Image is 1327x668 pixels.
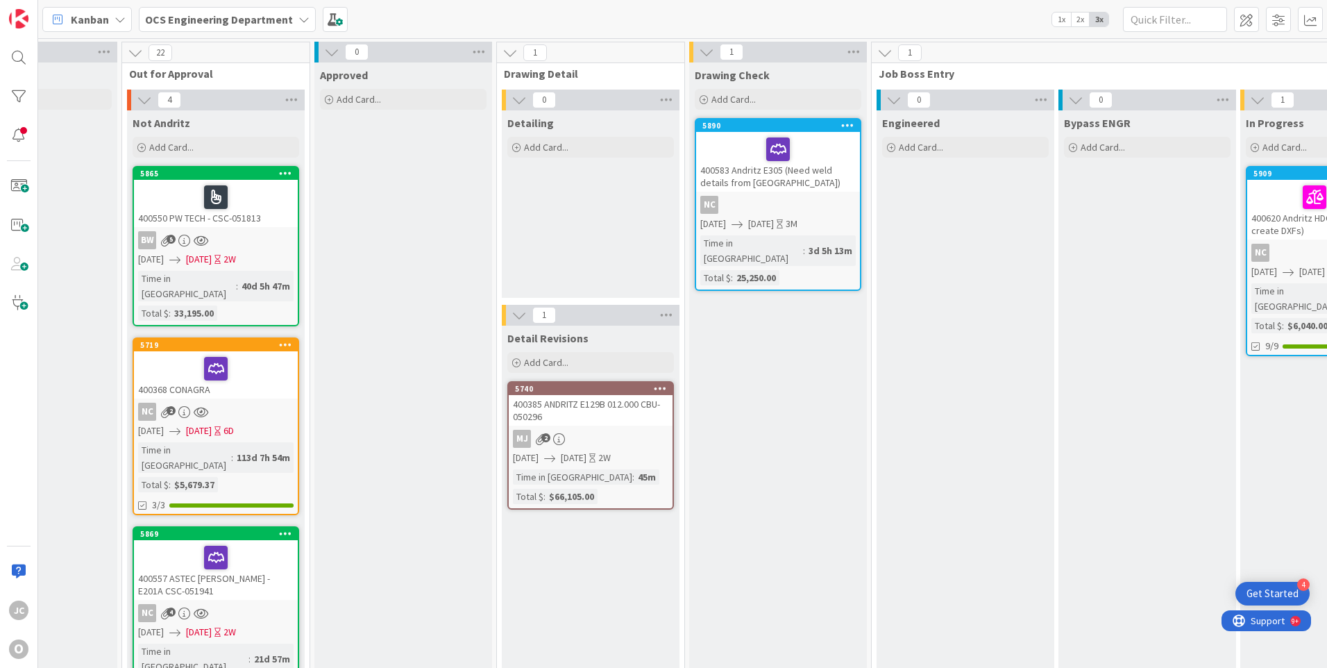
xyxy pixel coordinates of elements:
[223,424,234,438] div: 6D
[1251,265,1277,279] span: [DATE]
[9,9,28,28] img: Visit kanbanzone.com
[523,44,547,61] span: 1
[320,68,368,82] span: Approved
[509,395,673,426] div: 400385 ANDRITZ E129B 012.000 CBU- 050296
[696,119,860,192] div: 5890400583 Andritz E305 (Need weld details from [GEOGRAPHIC_DATA])
[171,306,217,321] div: 33,195.00
[134,540,298,600] div: 400557 ASTEC [PERSON_NAME] - E201A CSC-051941
[167,406,176,415] span: 2
[513,469,632,485] div: Time in [GEOGRAPHIC_DATA]
[1052,12,1071,26] span: 1x
[695,68,770,82] span: Drawing Check
[134,231,298,249] div: BW
[524,356,568,369] span: Add Card...
[696,196,860,214] div: NC
[186,625,212,640] span: [DATE]
[598,451,611,465] div: 2W
[634,469,659,485] div: 45m
[134,180,298,227] div: 400550 PW TECH - CSC-051813
[238,278,294,294] div: 40d 5h 47m
[167,235,176,244] span: 5
[1089,92,1113,108] span: 0
[696,132,860,192] div: 400583 Andritz E305 (Need weld details from [GEOGRAPHIC_DATA])
[169,306,171,321] span: :
[138,403,156,421] div: NC
[632,469,634,485] span: :
[149,141,194,153] span: Add Card...
[513,451,539,465] span: [DATE]
[134,403,298,421] div: NC
[138,231,156,249] div: BW
[1299,265,1325,279] span: [DATE]
[134,339,298,399] div: 5719400368 CONAGRA
[9,640,28,659] div: O
[134,604,298,622] div: NC
[509,383,673,395] div: 5740
[129,67,292,81] span: Out for Approval
[231,450,233,465] span: :
[138,424,164,438] span: [DATE]
[223,625,236,640] div: 2W
[695,118,861,291] a: 5890400583 Andritz E305 (Need weld details from [GEOGRAPHIC_DATA])NC[DATE][DATE]3MTime in [GEOGRA...
[532,307,556,324] span: 1
[1081,141,1125,153] span: Add Card...
[70,6,77,17] div: 9+
[138,604,156,622] div: NC
[248,651,251,667] span: :
[133,116,190,130] span: Not Andritz
[513,489,543,504] div: Total $
[134,167,298,227] div: 5865400550 PW TECH - CSC-051813
[696,119,860,132] div: 5890
[509,383,673,426] div: 5740400385 ANDRITZ E129B 012.000 CBU- 050296
[138,625,164,640] span: [DATE]
[1071,12,1090,26] span: 2x
[236,278,238,294] span: :
[1251,318,1282,333] div: Total $
[223,252,236,267] div: 2W
[803,243,805,258] span: :
[149,44,172,61] span: 22
[71,11,109,28] span: Kanban
[140,340,298,350] div: 5719
[1123,7,1227,32] input: Quick Filter...
[700,196,718,214] div: NC
[138,477,169,492] div: Total $
[702,121,860,131] div: 5890
[138,442,231,473] div: Time in [GEOGRAPHIC_DATA]
[1297,578,1310,591] div: 4
[1262,141,1307,153] span: Add Card...
[1064,116,1131,130] span: Bypass ENGR
[700,235,803,266] div: Time in [GEOGRAPHIC_DATA]
[134,528,298,600] div: 5869400557 ASTEC [PERSON_NAME] - E201A CSC-051941
[748,217,774,231] span: [DATE]
[532,92,556,108] span: 0
[158,92,181,108] span: 4
[720,44,743,60] span: 1
[1251,244,1269,262] div: NC
[733,270,779,285] div: 25,250.00
[786,217,797,231] div: 3M
[507,116,554,130] span: Detailing
[1265,339,1278,353] span: 9/9
[134,167,298,180] div: 5865
[507,381,674,510] a: 5740400385 ANDRITZ E129B 012.000 CBU- 050296MJ[DATE][DATE]2WTime in [GEOGRAPHIC_DATA]:45mTotal $:...
[1282,318,1284,333] span: :
[186,424,212,438] span: [DATE]
[186,252,212,267] span: [DATE]
[507,331,589,345] span: Detail Revisions
[345,44,369,60] span: 0
[169,477,171,492] span: :
[1235,582,1310,606] div: Open Get Started checklist, remaining modules: 4
[138,252,164,267] span: [DATE]
[899,141,943,153] span: Add Card...
[145,12,293,26] b: OCS Engineering Department
[700,270,731,285] div: Total $
[907,92,931,108] span: 0
[1271,92,1294,108] span: 1
[133,337,299,515] a: 5719400368 CONAGRANC[DATE][DATE]6DTime in [GEOGRAPHIC_DATA]:113d 7h 54mTotal $:$5,679.373/3
[140,169,298,178] div: 5865
[167,608,176,617] span: 4
[543,489,546,504] span: :
[138,306,169,321] div: Total $
[134,339,298,351] div: 5719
